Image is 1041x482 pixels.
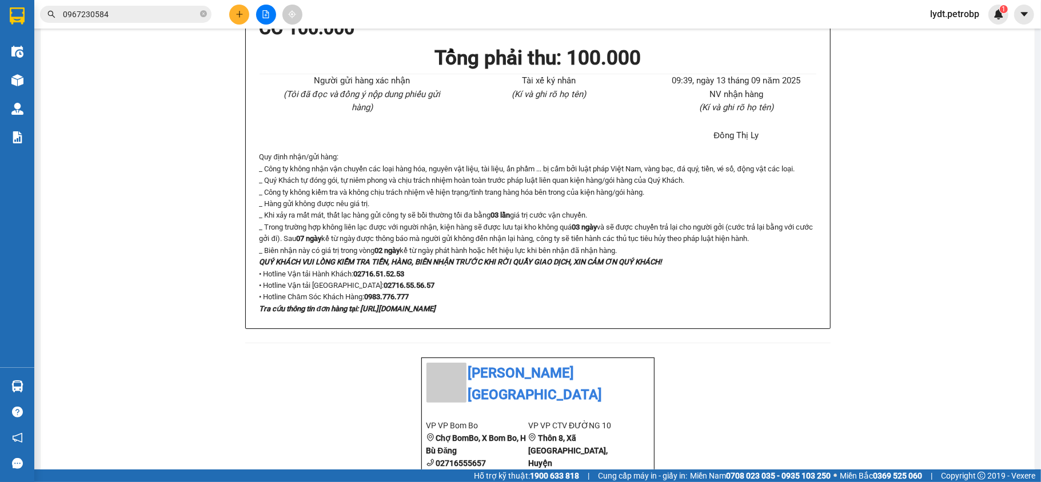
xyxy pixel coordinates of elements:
strong: 0369 525 060 [873,471,922,480]
li: Đồng Thị Ly [656,129,816,143]
span: question-circle [12,407,23,417]
span: notification [12,432,23,443]
span: close-circle [200,9,207,20]
button: plus [229,5,249,25]
sup: 1 [1000,5,1008,13]
b: 02716555657 [436,459,486,468]
span: caret-down [1019,9,1030,19]
span: environment [426,433,434,441]
p: _ Khi xảy ra mất mát, thất lạc hàng gửi công ty sẽ bồi thường tối đa bằng giá trị cước vận chuyển. [260,210,816,221]
strong: 1900 633 818 [530,471,579,480]
li: 09:39, ngày 13 tháng 09 năm 2025 [656,74,816,88]
strong: 03 lần [490,211,510,219]
strong: 0983.776.777 [364,292,409,301]
span: | [588,469,589,482]
p: _ Biên nhận này có giá trị trong vòng kể từ ngày phát hành hoặc hết hiệu lực khi bên nhận đã nhận... [260,245,816,256]
p: _ Quý Khách tự đóng gói, tự niêm phong và chịu trách nhiệm hoàn toàn trước pháp luật liên quan ki... [260,175,816,186]
p: _ Công ty không kiểm tra và không chịu trách nhiệm về hiện trạng/tình trang hàng hóa bên trong củ... [260,187,816,198]
span: phone [426,459,434,467]
strong: 07 ngày [296,234,321,243]
span: plus [236,10,244,18]
span: Cung cấp máy in - giấy in: [598,469,687,482]
span: search [47,10,55,18]
strong: 02716.51.52.53 [354,270,405,278]
span: | [931,469,932,482]
img: warehouse-icon [11,46,23,58]
img: logo-vxr [10,7,25,25]
span: ⚪️ [833,473,837,478]
span: lydt.petrobp [921,7,988,21]
i: (Kí và ghi rõ họ tên) [512,89,586,99]
p: _ Công ty không nhận vận chuyển các loại hàng hóa, nguyên vật liệu, tài liệu, ấn phẩm ... bị cấm ... [260,163,816,175]
span: message [12,458,23,469]
div: Quy định nhận/gửi hàng : [260,151,816,315]
img: solution-icon [11,131,23,143]
b: Thôn 8, Xã [GEOGRAPHIC_DATA], Huyện [GEOGRAPHIC_DATA] [528,433,608,480]
img: warehouse-icon [11,103,23,115]
p: _ Trong trường hợp không liên lạc được với người nhận, kiện hàng sẽ được lưu tại kho không quá và... [260,222,816,245]
span: Miền Bắc [840,469,922,482]
button: aim [282,5,302,25]
img: icon-new-feature [994,9,1004,19]
li: [PERSON_NAME][GEOGRAPHIC_DATA] [426,363,649,405]
strong: 02716.55.56.57 [384,281,435,290]
h1: Tổng phải thu: 100.000 [260,42,816,74]
li: Tài xế ký nhân [469,74,629,88]
strong: 03 ngày [572,223,597,231]
b: Chợ BomBo, X Bom Bo, H Bù Đăng [426,433,527,455]
p: • Hotline Vận tải [GEOGRAPHIC_DATA]: [260,280,816,291]
li: NV nhận hàng [656,88,816,102]
li: VP VP CTV ĐƯỜNG 10 [528,419,631,432]
i: (Kí và ghi rõ họ tên) [699,102,773,113]
p: _ Hàng gửi không được nêu giá trị. [260,198,816,210]
span: Hỗ trợ kỹ thuật: [474,469,579,482]
button: file-add [256,5,276,25]
span: environment [528,433,536,441]
p: • Hotline Vận tải Hành Khách: [260,268,816,280]
span: close-circle [200,10,207,17]
li: VP VP Bom Bo [426,419,529,432]
li: Người gửi hàng xác nhận [282,74,442,88]
img: warehouse-icon [11,380,23,392]
span: copyright [978,472,986,480]
strong: 0708 023 035 - 0935 103 250 [726,471,831,480]
span: aim [288,10,296,18]
button: caret-down [1014,5,1034,25]
span: file-add [262,10,270,18]
input: Tìm tên, số ĐT hoặc mã đơn [63,8,198,21]
img: warehouse-icon [11,74,23,86]
strong: Tra cứu thông tin đơn hàng tại: [URL][DOMAIN_NAME] [260,304,436,313]
strong: 02 ngày [375,246,400,255]
p: • Hotline Chăm Sóc Khách Hàng: [260,291,816,303]
i: (Tôi đã đọc và đồng ý nộp dung phiếu gửi hàng) [284,89,440,113]
span: Miền Nam [690,469,831,482]
strong: QUÝ KHÁCH VUI LÒNG KIỂM TRA TIỀN, HÀNG, BIÊN NHẬN TRƯỚC KHI RỜI QUẦY GIAO DỊCH, XIN CẢM ƠN QUÝ KH... [260,258,662,266]
span: 1 [1002,5,1006,13]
